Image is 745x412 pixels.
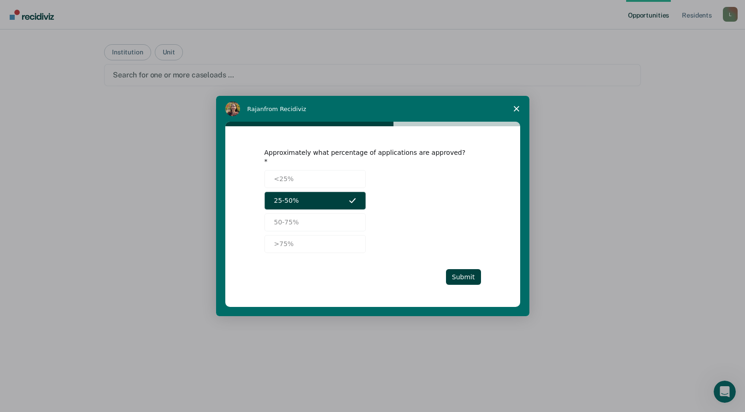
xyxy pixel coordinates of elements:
[264,106,306,112] span: from Recidiviz
[225,101,240,116] img: Profile image for Rajan
[274,218,299,227] span: 50-75%
[264,148,467,165] div: Approximately what percentage of applications are approved?
[264,192,366,210] button: 25-50%
[264,213,366,231] button: 50-75%
[264,170,366,188] button: <25%
[274,239,294,249] span: >75%
[274,174,294,184] span: <25%
[264,235,366,253] button: >75%
[446,269,481,285] button: Submit
[247,106,264,112] span: Rajan
[274,196,299,206] span: 25-50%
[504,96,529,122] span: Close survey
